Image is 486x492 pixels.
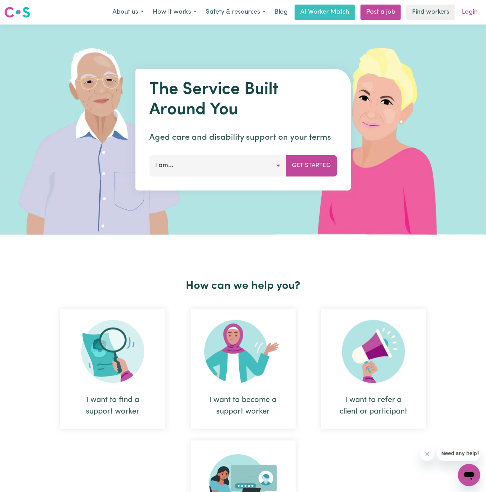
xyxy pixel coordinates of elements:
[270,5,292,20] a: Blog
[207,394,279,417] div: I want to become a support worker
[201,5,270,20] button: Safety & resources
[48,279,439,293] h2: How can we help you?
[4,6,30,19] img: Careseekers logo
[437,446,480,461] iframe: Message from company
[4,4,30,20] a: Careseekers logo
[60,309,165,429] div: I want to find a support worker
[108,5,148,20] button: About us
[286,155,337,176] button: Get Started
[420,447,434,461] iframe: Close message
[77,394,149,417] div: I want to find a support worker
[361,5,401,20] a: Post a job
[204,320,282,383] img: Become Worker
[148,5,201,20] button: How it works
[149,131,337,144] p: Aged care and disability support on your terms
[149,80,337,120] h1: The Service Built Around You
[458,464,480,486] iframe: Button to launch messaging window
[295,5,355,20] a: AI Worker Match
[458,5,482,20] a: Login
[81,320,144,383] img: Search
[342,320,405,383] img: Refer
[406,5,455,20] a: Find workers
[149,155,286,176] button: I am...
[338,394,409,417] div: I want to refer a client or participant
[191,309,296,429] div: I want to become a support worker
[321,309,426,429] div: I want to refer a client or participant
